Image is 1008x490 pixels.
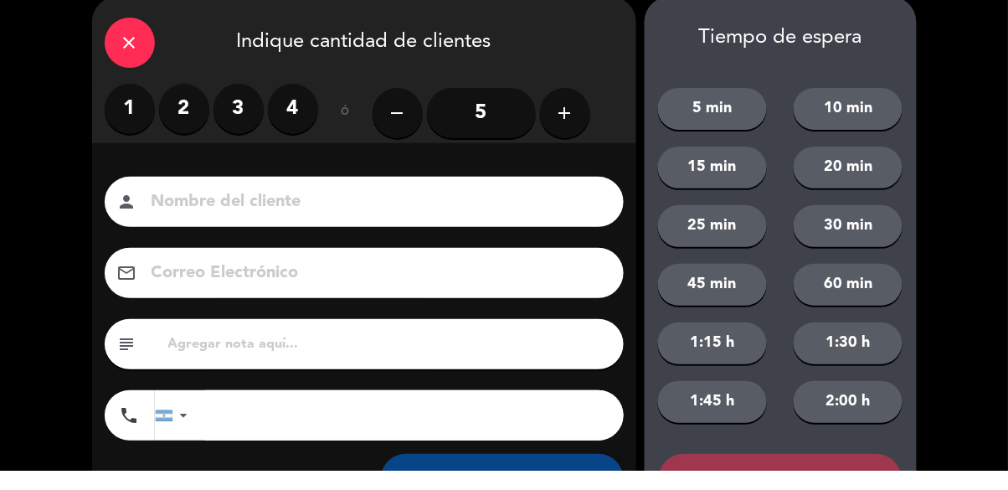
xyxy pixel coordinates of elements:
[540,108,590,158] button: add
[120,426,140,446] i: phone
[658,343,767,384] button: 1:15 h
[268,104,318,154] label: 4
[794,167,903,209] button: 20 min
[150,279,602,308] input: Correo Electrónico
[213,104,264,154] label: 3
[150,208,602,237] input: Nombre del cliente
[120,53,140,73] i: close
[658,108,767,150] button: 5 min
[167,353,611,376] input: Agregar nota aquí...
[159,104,209,154] label: 2
[794,108,903,150] button: 10 min
[794,284,903,326] button: 60 min
[92,17,636,104] div: Indique cantidad de clientes
[105,104,155,154] label: 1
[794,401,903,443] button: 2:00 h
[318,104,373,162] div: ó
[388,123,408,143] i: remove
[794,343,903,384] button: 1:30 h
[658,284,767,326] button: 45 min
[156,411,194,460] div: Argentina: +54
[373,108,423,158] button: remove
[117,354,137,374] i: subject
[555,123,575,143] i: add
[658,167,767,209] button: 15 min
[645,46,917,70] div: Tiempo de espera
[658,225,767,267] button: 25 min
[794,225,903,267] button: 30 min
[117,212,137,232] i: person
[658,401,767,443] button: 1:45 h
[117,283,137,303] i: email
